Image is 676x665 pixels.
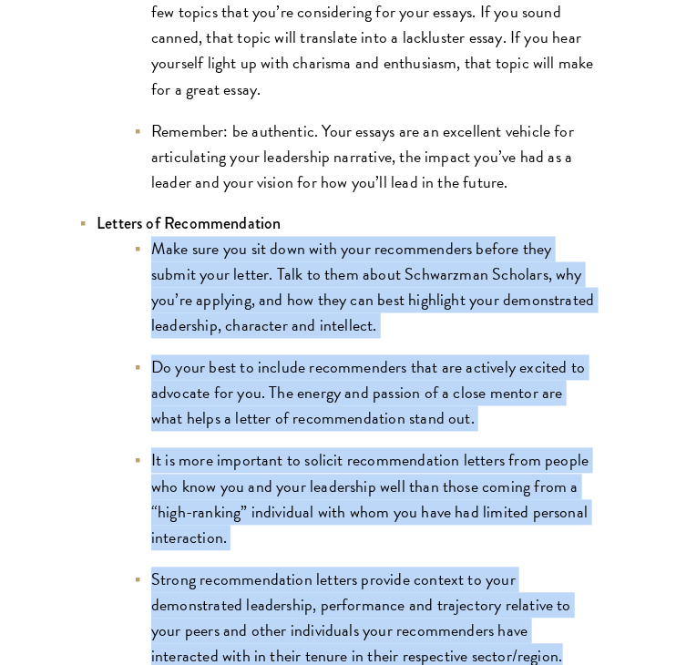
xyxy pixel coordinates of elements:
li: Remember: be authentic. Your essays are an excellent vehicle for articulating your leadership nar... [133,118,598,195]
strong: Letters of Recommendation [97,212,282,236]
li: It is more important to solicit recommendation letters from people who know you and your leadersh... [133,448,598,550]
li: Do your best to include recommenders that are actively excited to advocate for you. The energy an... [133,355,598,432]
li: Make sure you sit down with your recommenders before they submit your letter. Talk to them about ... [133,237,598,339]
